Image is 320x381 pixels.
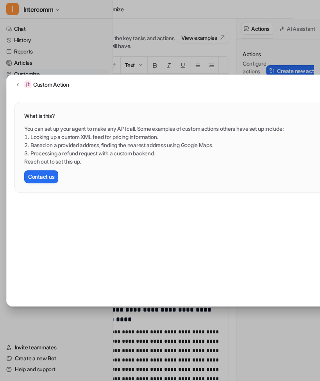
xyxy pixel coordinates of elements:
[24,170,58,183] button: Contact us
[24,80,32,88] img: chat
[33,80,69,89] h2: Custom Action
